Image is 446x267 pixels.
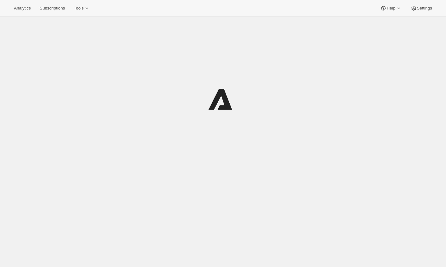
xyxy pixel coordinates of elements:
button: Settings [407,4,436,13]
span: Help [387,6,395,11]
span: Analytics [14,6,31,11]
span: Tools [74,6,84,11]
button: Subscriptions [36,4,69,13]
span: Subscriptions [40,6,65,11]
span: Settings [417,6,432,11]
button: Help [376,4,405,13]
button: Tools [70,4,94,13]
button: Analytics [10,4,34,13]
